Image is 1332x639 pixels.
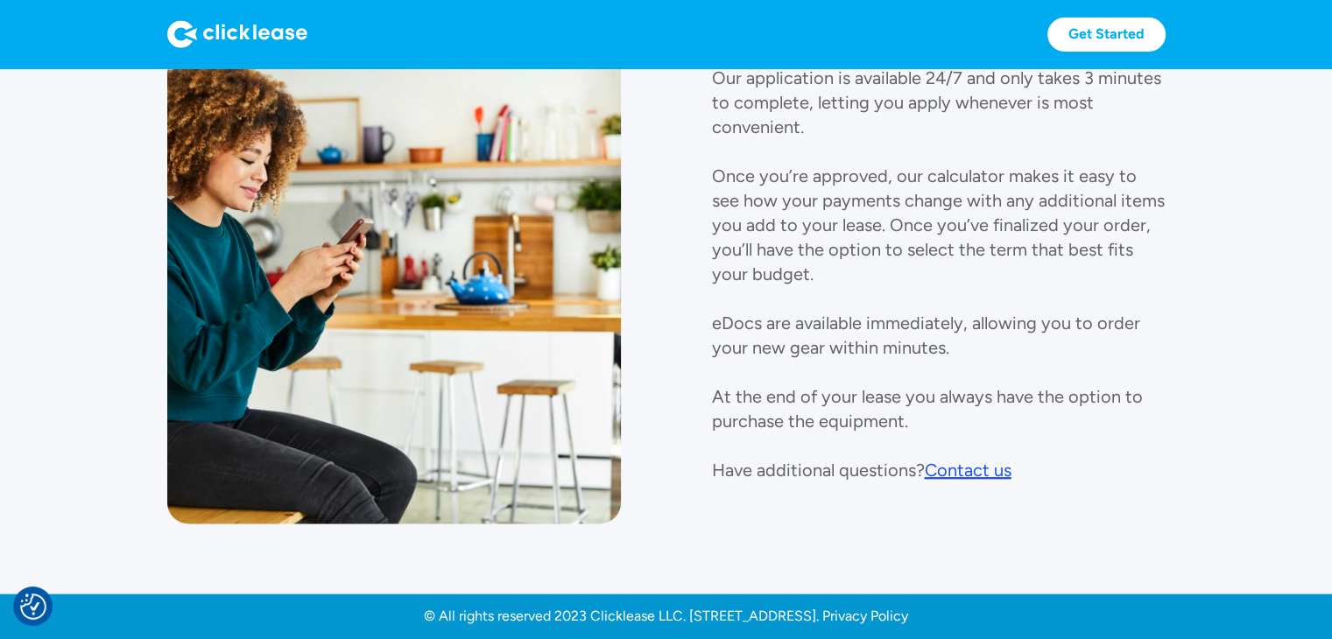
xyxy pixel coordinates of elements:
img: Revisit consent button [20,593,46,620]
button: Consent Preferences [20,593,46,620]
div: Contact us [925,460,1011,481]
a: © All rights reserved 2023 Clicklease LLC. [STREET_ADDRESS]. Privacy Policy [424,607,908,625]
a: Get Started [1047,18,1166,52]
a: Contact us [925,458,1011,482]
img: Logo [167,20,307,48]
p: Our application is available 24/7 and only takes 3 minutes to complete, letting you apply wheneve... [712,67,1165,481]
